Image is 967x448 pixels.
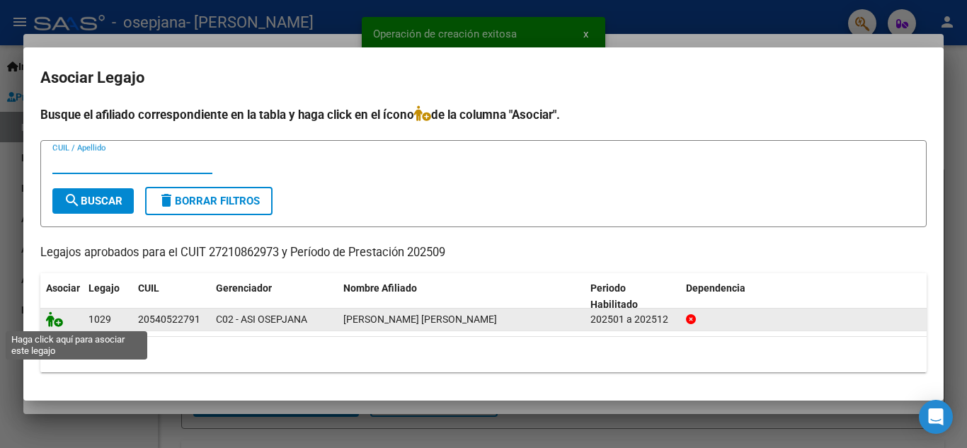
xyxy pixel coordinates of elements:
[343,282,417,294] span: Nombre Afiliado
[680,273,927,320] datatable-header-cell: Dependencia
[40,64,927,91] h2: Asociar Legajo
[216,314,307,325] span: C02 - ASI OSEPJANA
[145,187,273,215] button: Borrar Filtros
[52,188,134,214] button: Buscar
[210,273,338,320] datatable-header-cell: Gerenciador
[64,192,81,209] mat-icon: search
[338,273,585,320] datatable-header-cell: Nombre Afiliado
[40,337,927,372] div: 1 registros
[686,282,745,294] span: Dependencia
[216,282,272,294] span: Gerenciador
[88,282,120,294] span: Legajo
[343,314,497,325] span: JELINEK LIONEL DAVID
[132,273,210,320] datatable-header-cell: CUIL
[590,282,638,310] span: Periodo Habilitado
[83,273,132,320] datatable-header-cell: Legajo
[88,314,111,325] span: 1029
[585,273,680,320] datatable-header-cell: Periodo Habilitado
[919,400,953,434] div: Open Intercom Messenger
[138,282,159,294] span: CUIL
[138,311,200,328] div: 20540522791
[158,192,175,209] mat-icon: delete
[40,105,927,124] h4: Busque el afiliado correspondiente en la tabla y haga click en el ícono de la columna "Asociar".
[40,273,83,320] datatable-header-cell: Asociar
[590,311,675,328] div: 202501 a 202512
[158,195,260,207] span: Borrar Filtros
[46,282,80,294] span: Asociar
[40,244,927,262] p: Legajos aprobados para el CUIT 27210862973 y Período de Prestación 202509
[64,195,122,207] span: Buscar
